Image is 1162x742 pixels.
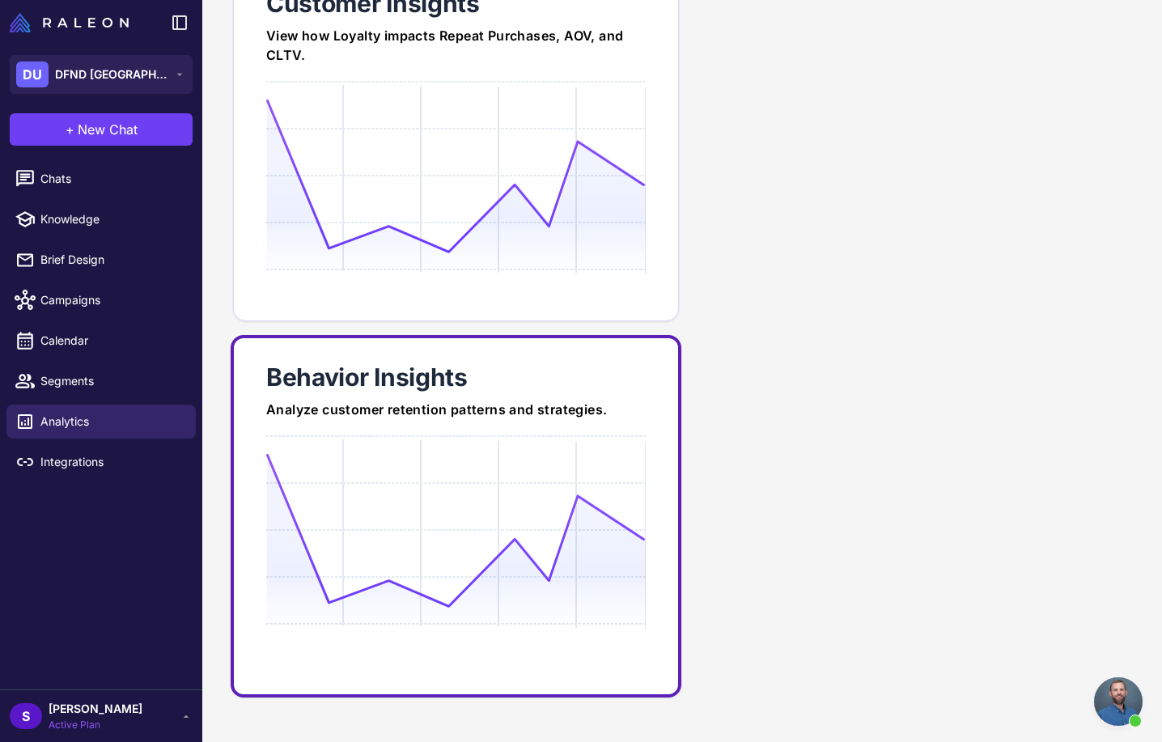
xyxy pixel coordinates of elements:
span: + [66,120,74,139]
button: +New Chat [10,113,193,146]
a: Behavior InsightsAnalyze customer retention patterns and strategies. [231,335,681,697]
a: Knowledge [6,202,196,236]
div: Open chat [1094,677,1143,726]
a: Calendar [6,324,196,358]
span: Analytics [40,413,183,430]
span: Active Plan [49,718,142,732]
div: DU [16,61,49,87]
span: New Chat [78,120,138,139]
a: Segments [6,364,196,398]
span: Knowledge [40,210,183,228]
button: DUDFND [GEOGRAPHIC_DATA] [10,55,193,94]
a: Raleon Logo [10,13,135,32]
a: Chats [6,162,196,196]
span: DFND [GEOGRAPHIC_DATA] [55,66,168,83]
span: Campaigns [40,291,183,309]
span: Segments [40,372,183,390]
span: Chats [40,170,183,188]
a: Analytics [6,405,196,439]
div: S [10,703,42,729]
span: Calendar [40,332,183,350]
span: Brief Design [40,251,183,269]
div: Behavior Insights [266,361,646,393]
a: Campaigns [6,283,196,317]
span: Integrations [40,453,183,471]
a: Brief Design [6,243,196,277]
div: View how Loyalty impacts Repeat Purchases, AOV, and CLTV. [266,26,646,65]
div: Analyze customer retention patterns and strategies. [266,400,646,419]
span: [PERSON_NAME] [49,700,142,718]
img: Raleon Logo [10,13,129,32]
a: Integrations [6,445,196,479]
